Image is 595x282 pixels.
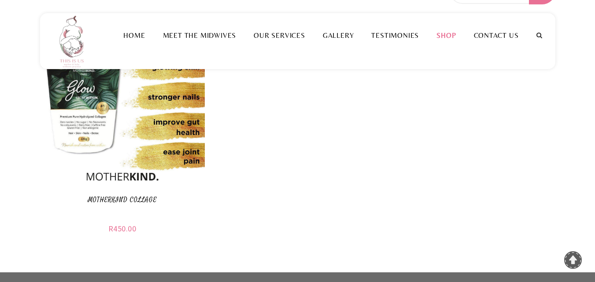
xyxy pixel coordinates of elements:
a: To Top [564,251,582,269]
a: Shop [428,31,465,40]
a: Testimonies [362,31,428,40]
a: Meet the Midwives [154,31,245,40]
a: Home [115,31,154,40]
a: Contact Us [465,31,528,40]
a: Our Services [245,31,314,40]
bdi: 450.00 [108,223,137,234]
a: Gallery [314,31,363,40]
img: This is us practice [53,13,93,69]
a: Motherkind Collage [40,189,205,211]
span: R [108,223,114,234]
